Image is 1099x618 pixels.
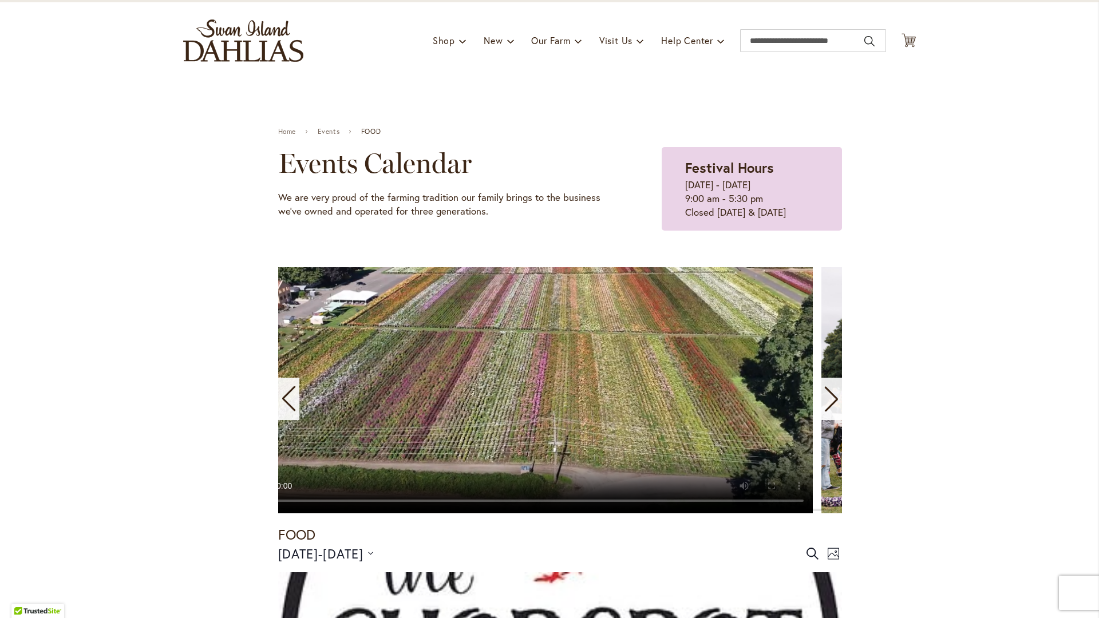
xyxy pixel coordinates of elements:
span: [DATE] [323,545,363,562]
span: Visit Us [599,34,632,46]
a: Home [278,128,296,136]
a: store logo [183,19,303,62]
span: - [318,544,323,563]
h2: Events Calendar [278,147,605,179]
a: Events [318,128,340,136]
span: Help Center [661,34,713,46]
p: [DATE] - [DATE] 9:00 am - 5:30 pm Closed [DATE] & [DATE] [685,178,818,219]
strong: Festival Hours [685,159,774,177]
p: We are very proud of the farming tradition our family brings to the business we've owned and oper... [278,191,605,218]
span: Our Farm [531,34,570,46]
span: New [484,34,503,46]
span: [DATE] [278,545,319,562]
h1: FOOD [278,525,842,544]
button: Click to toggle datepicker [278,544,374,563]
span: FOOD [361,128,381,136]
span: Shop [433,34,455,46]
